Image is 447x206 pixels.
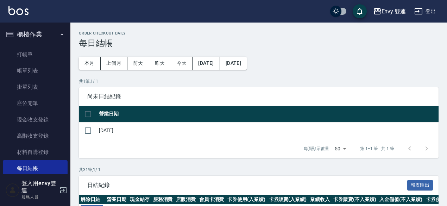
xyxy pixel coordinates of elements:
[87,93,430,100] span: 尚未日結紀錄
[79,195,105,204] th: 解除日結
[378,195,424,204] th: 入金儲值(不入業績)
[97,106,439,123] th: 營業日期
[79,38,439,48] h3: 每日結帳
[360,145,394,152] p: 第 1–1 筆 共 1 筆
[332,195,378,204] th: 卡券販賣(不入業績)
[370,4,409,19] button: Envy 雙連
[382,7,406,16] div: Envy 雙連
[3,79,68,95] a: 掛單列表
[267,195,309,204] th: 卡券販賣(入業績)
[128,195,151,204] th: 現金結存
[97,122,439,139] td: [DATE]
[151,195,175,204] th: 服務消費
[407,181,433,188] a: 報表匯出
[3,63,68,79] a: 帳單列表
[304,145,329,152] p: 每頁顯示數量
[79,78,439,85] p: 共 1 筆, 1 / 1
[21,180,57,194] h5: 登入用envy雙連
[79,167,439,173] p: 共 31 筆, 1 / 1
[3,128,68,144] a: 高階收支登錄
[3,25,68,44] button: 櫃檯作業
[407,180,433,191] button: 報表匯出
[3,46,68,63] a: 打帳單
[171,57,193,70] button: 今天
[197,195,226,204] th: 會員卡消費
[411,5,439,18] button: 登出
[3,112,68,128] a: 現金收支登錄
[87,182,407,189] span: 日結紀錄
[105,195,128,204] th: 營業日期
[6,183,20,197] img: Person
[8,6,29,15] img: Logo
[3,95,68,111] a: 座位開單
[193,57,220,70] button: [DATE]
[79,31,439,36] h2: Order checkout daily
[3,144,68,160] a: 材料自購登錄
[332,139,349,158] div: 50
[226,195,267,204] th: 卡券使用(入業績)
[79,57,101,70] button: 本月
[308,195,332,204] th: 業績收入
[101,57,127,70] button: 上個月
[3,160,68,176] a: 每日結帳
[220,57,247,70] button: [DATE]
[174,195,197,204] th: 店販消費
[127,57,149,70] button: 前天
[21,194,57,200] p: 服務人員
[353,4,367,18] button: save
[149,57,171,70] button: 昨天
